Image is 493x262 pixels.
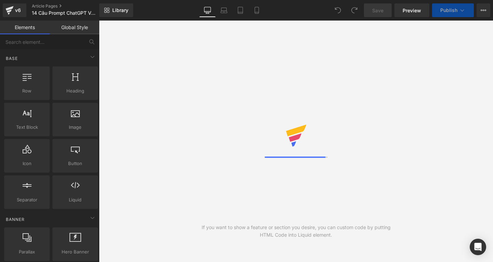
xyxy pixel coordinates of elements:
[32,3,111,9] a: Article Pages
[6,160,48,167] span: Icon
[99,3,133,17] a: New Library
[6,87,48,95] span: Row
[232,3,249,17] a: Tablet
[3,3,26,17] a: v6
[331,3,345,17] button: Undo
[6,196,48,203] span: Separator
[372,7,383,14] span: Save
[112,7,128,13] span: Library
[32,10,98,16] span: 14 Câu Prompt ChatGPT Và 5 Bước Giải Quyết Mọi Vấn Đề
[198,224,395,239] div: If you want to show a feature or section you desire, you can custom code by putting HTML Code int...
[477,3,490,17] button: More
[5,55,18,62] span: Base
[50,21,99,34] a: Global Style
[54,124,96,131] span: Image
[249,3,265,17] a: Mobile
[14,6,22,15] div: v6
[199,3,216,17] a: Desktop
[54,196,96,203] span: Liquid
[440,8,457,13] span: Publish
[6,124,48,131] span: Text Block
[347,3,361,17] button: Redo
[54,160,96,167] span: Button
[5,216,25,223] span: Banner
[432,3,474,17] button: Publish
[216,3,232,17] a: Laptop
[54,248,96,255] span: Hero Banner
[403,7,421,14] span: Preview
[394,3,429,17] a: Preview
[470,239,486,255] div: Open Intercom Messenger
[6,248,48,255] span: Parallax
[54,87,96,95] span: Heading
